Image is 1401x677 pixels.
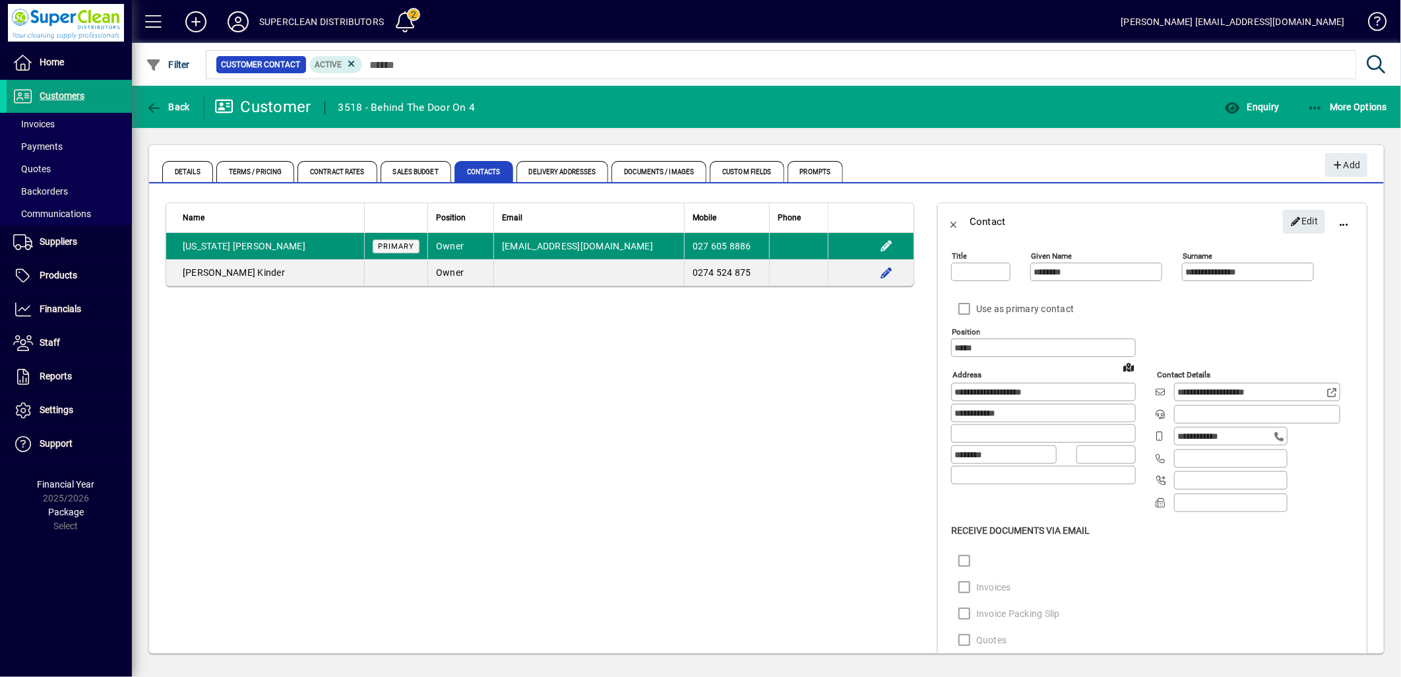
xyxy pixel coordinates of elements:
span: Reports [40,371,72,381]
span: Sales Budget [381,161,451,182]
span: Products [40,270,77,280]
span: Quotes [13,164,51,174]
span: Customers [40,90,84,101]
span: Terms / Pricing [216,161,295,182]
span: [PERSON_NAME] [183,267,255,278]
span: Suppliers [40,236,77,247]
div: SUPERCLEAN DISTRIBUTORS [259,11,384,32]
span: Details [162,161,213,182]
span: Prompts [788,161,844,182]
span: Home [40,57,64,67]
span: Mobile [693,210,716,225]
button: More Options [1304,95,1391,119]
span: Support [40,438,73,449]
span: Position [436,210,466,225]
div: Position [436,210,485,225]
span: Payments [13,141,63,152]
span: More Options [1307,102,1388,112]
app-page-header-button: Back [132,95,204,119]
a: Communications [7,203,132,225]
a: Reports [7,360,132,393]
span: 0274 524 875 [693,267,751,278]
span: Name [183,210,204,225]
a: Staff [7,327,132,360]
mat-label: Surname [1183,251,1212,261]
div: Name [183,210,356,225]
span: Documents / Images [611,161,706,182]
span: Receive Documents Via Email [951,525,1090,536]
a: Suppliers [7,226,132,259]
td: Owner [427,259,493,286]
a: Support [7,428,132,461]
span: Phone [778,210,801,225]
span: Contacts [454,161,513,182]
span: Custom Fields [710,161,784,182]
div: Customer [214,96,311,117]
button: Back [938,206,970,238]
span: Financials [40,304,81,314]
span: Back [146,102,190,112]
a: Products [7,259,132,292]
span: 027 605 8886 [693,241,751,251]
span: Backorders [13,186,68,197]
mat-label: Given name [1031,251,1072,261]
div: 3518 - Behind The Door On 4 [338,97,476,118]
span: Invoices [13,119,55,129]
span: Edit [1290,210,1319,232]
mat-chip: Activation Status: Active [310,56,363,73]
a: Backorders [7,180,132,203]
button: Add [1325,153,1367,177]
span: [US_STATE] [183,241,231,251]
span: Staff [40,337,60,348]
button: Add [175,10,217,34]
div: [PERSON_NAME] [EMAIL_ADDRESS][DOMAIN_NAME] [1121,11,1345,32]
button: Back [142,95,193,119]
div: Email [502,210,676,225]
div: Contact [970,211,1006,232]
a: Quotes [7,158,132,180]
a: Knowledge Base [1358,3,1385,46]
span: [EMAIL_ADDRESS][DOMAIN_NAME] [502,241,653,251]
a: Financials [7,293,132,326]
button: Filter [142,53,193,77]
div: Mobile [693,210,762,225]
a: Payments [7,135,132,158]
mat-label: Title [952,251,967,261]
button: Edit [876,236,897,257]
button: More options [1328,206,1360,238]
span: Kinder [258,267,286,278]
button: Edit [1283,210,1325,234]
span: Add [1332,154,1360,176]
span: Delivery Addresses [516,161,609,182]
a: Home [7,46,132,79]
span: Communications [13,209,91,219]
span: Primary [378,242,414,251]
button: Enquiry [1221,95,1282,119]
span: Financial Year [38,479,95,490]
button: Profile [217,10,259,34]
button: Edit [876,262,897,283]
span: Filter [146,59,190,70]
span: Active [315,60,342,69]
span: Settings [40,404,73,415]
a: Settings [7,394,132,427]
span: Customer Contact [222,58,301,71]
a: View on map [1118,356,1139,377]
span: [PERSON_NAME] [233,241,305,251]
span: Email [502,210,522,225]
span: Contract Rates [297,161,377,182]
mat-label: Position [952,327,980,337]
a: Invoices [7,113,132,135]
td: Owner [427,233,493,259]
span: Package [48,507,84,517]
div: Phone [778,210,820,225]
span: Enquiry [1224,102,1279,112]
